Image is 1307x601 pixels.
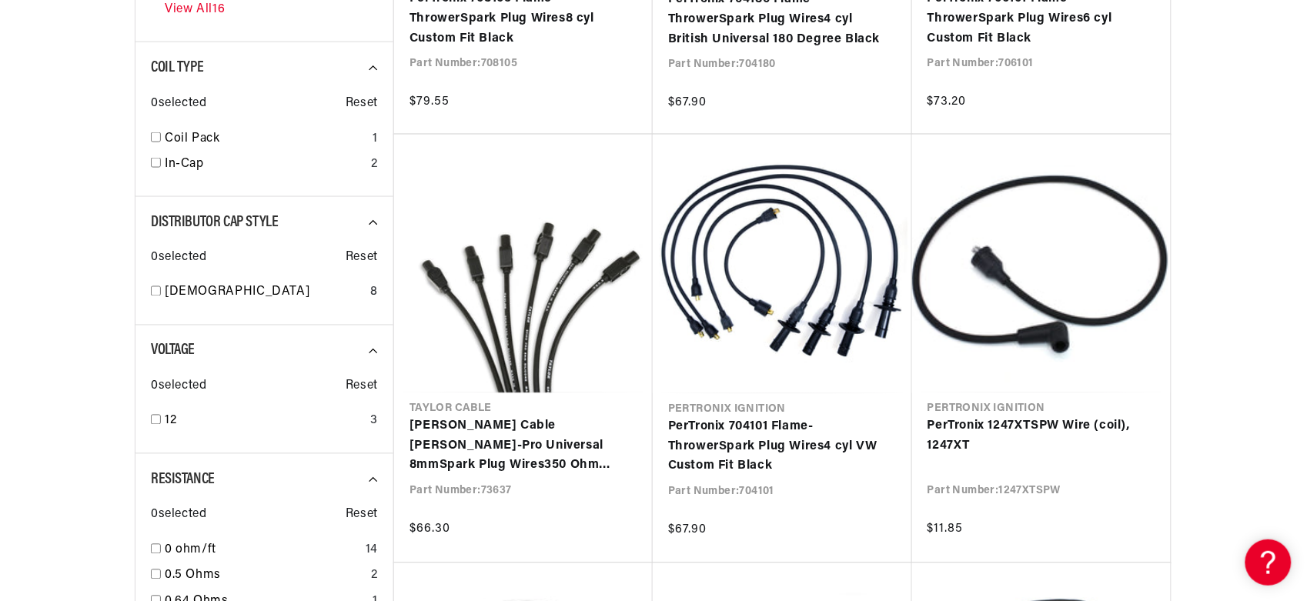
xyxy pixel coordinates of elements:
div: 8 [370,283,378,303]
div: 3 [370,412,378,432]
div: 2 [371,155,378,175]
a: 0.5 Ohms [165,566,365,586]
div: 2 [371,566,378,586]
span: 0 selected [151,94,206,114]
span: Reset [346,94,378,114]
span: 0 selected [151,249,206,269]
span: Reset [346,249,378,269]
a: PerTronix 1247XTSPW Wire (coil), 1247XT [928,417,1155,456]
span: Reset [346,506,378,526]
a: 12 [165,412,364,432]
div: 1 [373,129,378,149]
span: Coil Type [151,60,203,75]
span: 0 selected [151,377,206,397]
span: 0 selected [151,506,206,526]
a: Coil Pack [165,129,366,149]
span: Voltage [151,343,195,359]
a: 0 ohm/ft [165,541,359,561]
a: PerTronix 704101 Flame-ThrowerSpark Plug Wires4 cyl VW Custom Fit Black [668,418,897,477]
a: [PERSON_NAME] Cable [PERSON_NAME]-Pro Universal 8mmSpark Plug Wires350 Ohm Suppression [409,417,637,476]
div: 14 [366,541,378,561]
span: Resistance [151,472,215,488]
span: Reset [346,377,378,397]
a: [DEMOGRAPHIC_DATA] [165,283,364,303]
a: In-Cap [165,155,365,175]
span: Distributor Cap Style [151,215,279,230]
